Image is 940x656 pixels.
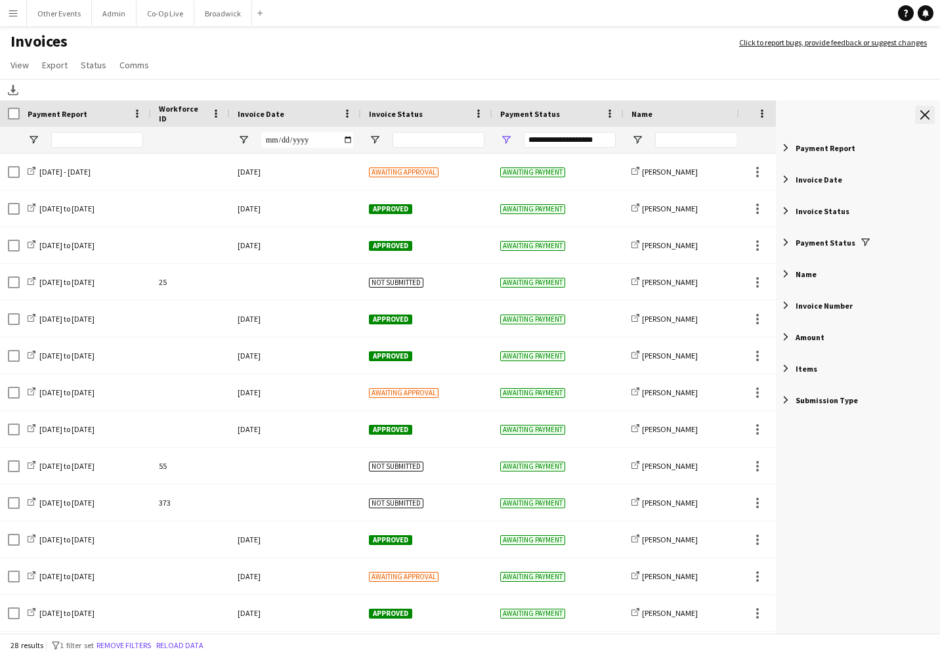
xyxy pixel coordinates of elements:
[39,167,91,177] span: [DATE] - [DATE]
[39,535,95,544] span: [DATE] to [DATE]
[369,278,423,288] span: Not submitted
[159,104,206,123] span: Workforce ID
[261,132,353,148] input: Invoice Date Filter Input
[642,204,698,213] span: [PERSON_NAME]
[631,109,652,119] span: Name
[369,572,438,582] span: Awaiting approval
[369,535,412,545] span: Approved
[230,154,361,190] div: [DATE]
[28,461,95,471] a: [DATE] to [DATE]
[369,462,423,471] span: Not submitted
[11,59,29,71] span: View
[642,424,698,434] span: [PERSON_NAME]
[369,204,412,214] span: Approved
[28,535,95,544] a: [DATE] to [DATE]
[796,332,824,342] span: Amount
[642,277,698,287] span: [PERSON_NAME]
[369,241,412,251] span: Approved
[739,37,927,49] a: Click to report bugs, provide feedback or suggest changes
[42,59,68,71] span: Export
[28,314,95,324] a: [DATE] to [DATE]
[37,56,73,74] a: Export
[642,314,698,324] span: [PERSON_NAME]
[28,277,95,287] a: [DATE] to [DATE]
[500,109,560,119] span: Payment Status
[39,608,95,618] span: [DATE] to [DATE]
[500,425,565,435] span: Awaiting payment
[230,374,361,410] div: [DATE]
[39,498,95,508] span: [DATE] to [DATE]
[796,395,858,405] span: Submission Type
[796,206,849,216] span: Invoice Status
[28,134,39,146] button: Open Filter Menu
[369,315,412,324] span: Approved
[230,558,361,594] div: [DATE]
[500,388,565,398] span: Awaiting payment
[5,56,34,74] a: View
[39,571,95,581] span: [DATE] to [DATE]
[369,609,412,619] span: Approved
[500,204,565,214] span: Awaiting payment
[28,424,95,434] a: [DATE] to [DATE]
[500,462,565,471] span: Awaiting payment
[28,204,95,213] a: [DATE] to [DATE]
[60,640,94,650] span: 1 filter set
[230,301,361,337] div: [DATE]
[39,277,95,287] span: [DATE] to [DATE]
[151,448,230,484] div: 55
[500,535,565,545] span: Awaiting payment
[642,498,698,508] span: [PERSON_NAME]
[39,461,95,471] span: [DATE] to [DATE]
[230,190,361,227] div: [DATE]
[500,278,565,288] span: Awaiting payment
[39,351,95,361] span: [DATE] to [DATE]
[230,338,361,374] div: [DATE]
[369,351,412,361] span: Approved
[151,485,230,521] div: 373
[500,498,565,508] span: Awaiting payment
[796,238,855,248] span: Payment Status
[500,609,565,619] span: Awaiting payment
[631,134,643,146] button: Open Filter Menu
[642,608,698,618] span: [PERSON_NAME]
[94,638,154,653] button: Remove filters
[369,167,438,177] span: Awaiting approval
[655,132,747,148] input: Name Filter Input
[28,608,95,618] a: [DATE] to [DATE]
[238,134,249,146] button: Open Filter Menu
[369,388,438,398] span: Awaiting approval
[642,351,698,361] span: [PERSON_NAME]
[81,59,106,71] span: Status
[28,498,95,508] a: [DATE] to [DATE]
[28,387,95,397] a: [DATE] to [DATE]
[393,132,484,148] input: Invoice Status Filter Input
[796,301,853,311] span: Invoice Number
[230,521,361,558] div: [DATE]
[230,595,361,631] div: [DATE]
[796,364,817,374] span: Items
[500,572,565,582] span: Awaiting payment
[642,461,698,471] span: [PERSON_NAME]
[230,227,361,263] div: [DATE]
[114,56,154,74] a: Comms
[642,167,698,177] span: [PERSON_NAME]
[5,82,21,98] app-action-btn: Download
[796,269,817,279] span: Name
[119,59,149,71] span: Comms
[194,1,252,26] button: Broadwick
[39,204,95,213] span: [DATE] to [DATE]
[642,535,698,544] span: [PERSON_NAME]
[75,56,112,74] a: Status
[27,1,92,26] button: Other Events
[39,387,95,397] span: [DATE] to [DATE]
[776,132,940,416] div: Filter List 9 Filters
[230,411,361,447] div: [DATE]
[51,132,143,148] input: Payment Report Filter Input
[500,315,565,324] span: Awaiting payment
[796,175,842,185] span: Invoice Date
[369,498,423,508] span: Not submitted
[796,143,855,153] span: Payment Report
[154,638,206,653] button: Reload data
[39,240,95,250] span: [DATE] to [DATE]
[92,1,137,26] button: Admin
